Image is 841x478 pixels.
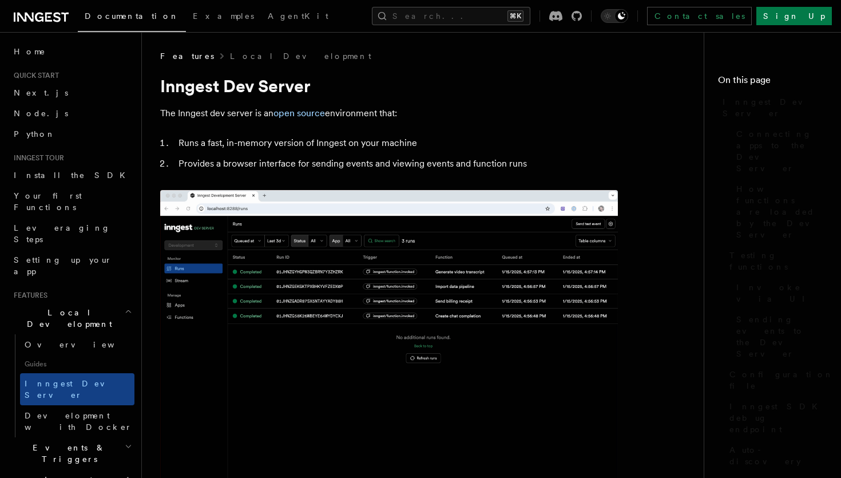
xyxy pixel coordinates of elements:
a: Contact sales [647,7,752,25]
button: Events & Triggers [9,437,134,469]
span: Guides [20,355,134,373]
span: Development with Docker [25,411,132,432]
span: Inngest Dev Server [25,379,122,400]
span: Features [9,291,47,300]
p: The Inngest dev server is an environment that: [160,105,618,121]
a: Your first Functions [9,185,134,218]
a: Documentation [78,3,186,32]
span: Your first Functions [14,191,82,212]
button: Toggle dark mode [601,9,628,23]
span: Node.js [14,109,68,118]
a: Setting up your app [9,250,134,282]
span: Auto-discovery [729,444,827,467]
a: Inngest Dev Server [20,373,134,405]
a: Inngest Dev Server [718,92,827,124]
span: Setting up your app [14,255,112,276]
span: AgentKit [268,11,328,21]
span: Leveraging Steps [14,223,110,244]
a: Connecting apps to the Dev Server [732,124,827,179]
a: Python [9,124,134,144]
a: Local Development [230,50,371,62]
a: Testing functions [725,245,827,277]
a: Sign Up [756,7,832,25]
span: Invoke via UI [736,282,827,305]
a: Auto-discovery [725,440,827,472]
div: Local Development [9,334,134,437]
span: Documentation [85,11,179,21]
h1: Inngest Dev Server [160,76,618,96]
h4: On this page [718,73,827,92]
a: Next.js [9,82,134,103]
a: Overview [20,334,134,355]
span: Install the SDK [14,171,132,180]
a: AgentKit [261,3,335,31]
span: Testing functions [729,250,827,272]
li: Runs a fast, in-memory version of Inngest on your machine [175,135,618,151]
span: Inngest Dev Server [723,96,827,119]
span: Inngest SDK debug endpoint [729,401,827,435]
a: Invoke via UI [732,277,827,309]
span: Inngest tour [9,153,64,163]
span: Home [14,46,46,57]
span: Next.js [14,88,68,97]
kbd: ⌘K [507,10,523,22]
a: Home [9,41,134,62]
span: Examples [193,11,254,21]
span: Events & Triggers [9,442,125,465]
a: Configuration file [725,364,827,396]
span: Python [14,129,55,139]
a: Install the SDK [9,165,134,185]
span: Local Development [9,307,125,330]
span: Sending events to the Dev Server [736,314,827,360]
a: Sending events to the Dev Server [732,309,827,364]
a: open source [273,108,325,118]
a: Leveraging Steps [9,218,134,250]
span: Features [160,50,214,62]
a: Examples [186,3,261,31]
a: How functions are loaded by the Dev Server [732,179,827,245]
button: Search...⌘K [372,7,530,25]
button: Local Development [9,302,134,334]
span: Connecting apps to the Dev Server [736,128,827,174]
span: How functions are loaded by the Dev Server [736,183,827,240]
span: Quick start [9,71,59,80]
a: Node.js [9,103,134,124]
a: Development with Docker [20,405,134,437]
a: Inngest SDK debug endpoint [725,396,827,440]
li: Provides a browser interface for sending events and viewing events and function runs [175,156,618,172]
span: Configuration file [729,369,834,392]
span: Overview [25,340,142,349]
